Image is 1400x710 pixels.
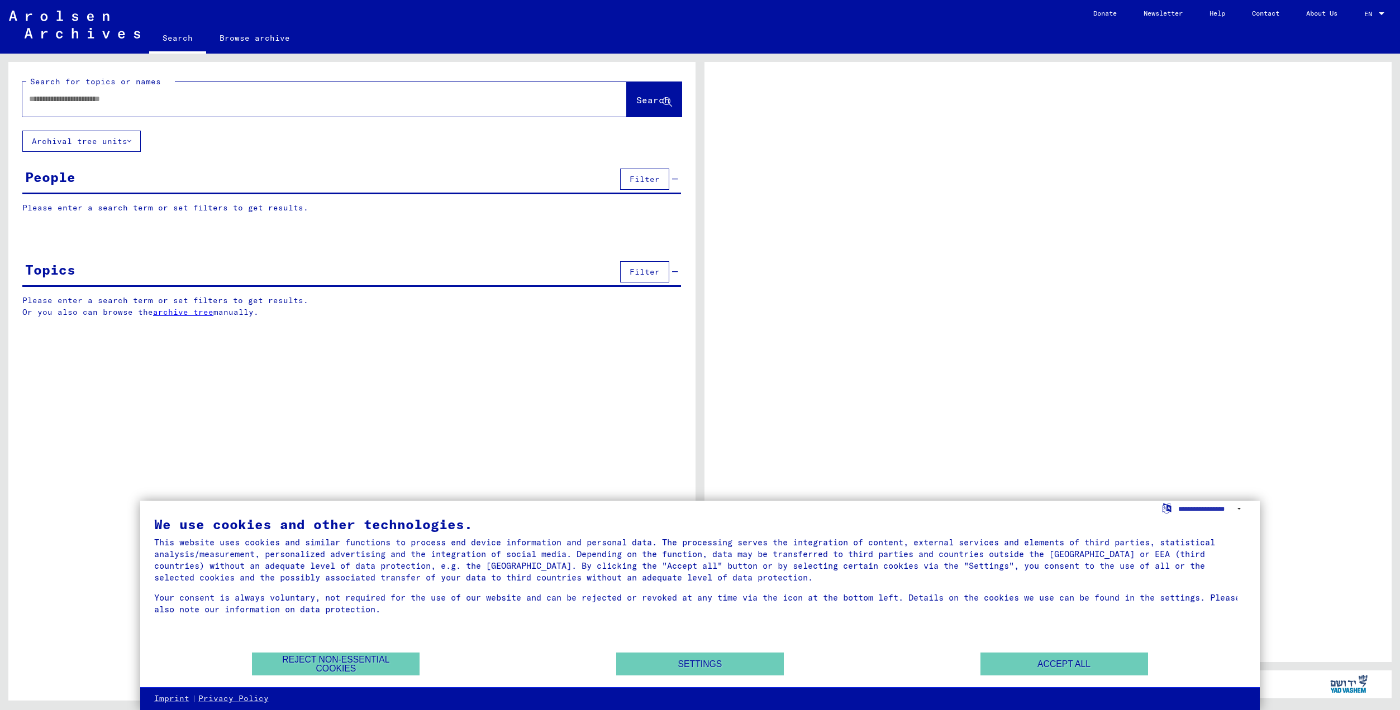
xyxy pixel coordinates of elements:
a: Imprint [154,693,189,704]
img: Arolsen_neg.svg [9,11,140,39]
img: yv_logo.png [1328,670,1370,698]
a: Privacy Policy [198,693,269,704]
button: Settings [616,653,784,675]
div: This website uses cookies and similar functions to process end device information and personal da... [154,536,1246,583]
button: Reject non-essential cookies [252,653,420,675]
mat-label: Search for topics or names [30,76,161,87]
span: Filter [630,174,660,184]
a: Search [149,25,206,54]
span: EN [1364,10,1377,18]
span: Search [636,94,670,105]
p: Please enter a search term or set filters to get results. Or you also can browse the manually. [22,295,682,318]
div: Your consent is always voluntary, not required for the use of our website and can be rejected or ... [154,592,1246,615]
div: Topics [25,260,75,280]
p: Please enter a search term or set filters to get results. [22,202,681,214]
button: Archival tree units [22,131,141,152]
div: We use cookies and other technologies. [154,517,1246,531]
a: archive tree [153,307,213,317]
button: Accept all [980,653,1148,675]
button: Filter [620,261,669,282]
a: Browse archive [206,25,303,51]
button: Search [627,82,682,117]
div: People [25,167,75,187]
span: Filter [630,267,660,277]
button: Filter [620,169,669,190]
